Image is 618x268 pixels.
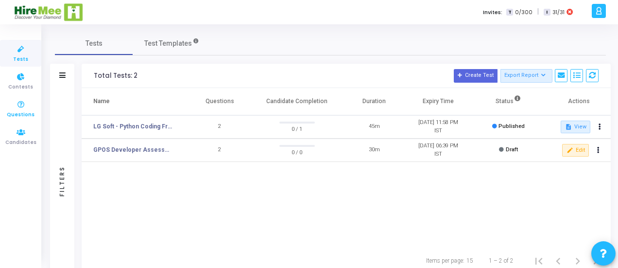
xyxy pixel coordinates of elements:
span: | [537,7,539,17]
div: 1 – 2 of 2 [489,256,514,265]
span: Contests [8,83,33,91]
th: Actions [547,88,611,115]
label: Invites: [483,8,502,17]
span: Published [498,123,525,129]
a: GPOS Developer Assessment [93,145,174,154]
span: I [544,9,550,16]
mat-icon: edit [566,147,573,154]
mat-icon: description [565,124,571,130]
span: Questions [7,111,34,119]
td: 30m [342,139,406,162]
th: Name [82,88,188,115]
span: 0 / 0 [279,147,315,157]
th: Candidate Completion [252,88,342,115]
button: Create Test [454,69,498,83]
th: Expiry Time [406,88,470,115]
td: 45m [342,115,406,139]
button: Edit [562,144,589,157]
span: 0/300 [515,8,532,17]
span: Test Templates [144,38,192,49]
button: Export Report [500,69,552,83]
div: 15 [466,256,473,265]
td: [DATE] 06:39 PM IST [406,139,470,162]
span: Candidates [5,139,36,147]
td: 2 [188,115,252,139]
div: Items per page: [426,256,464,265]
th: Questions [188,88,252,115]
div: Filters [58,127,67,234]
a: LG Soft - Python Coding Fresher AI and ML [93,122,174,131]
span: T [506,9,513,16]
span: 31/31 [552,8,565,17]
img: logo [14,2,84,22]
span: Tests [86,38,103,49]
td: [DATE] 11:58 PM IST [406,115,470,139]
th: Duration [342,88,406,115]
span: 0 / 1 [279,124,315,133]
span: Tests [13,55,28,64]
button: View [561,121,590,133]
div: Total Tests: 2 [94,72,137,80]
td: 2 [188,139,252,162]
th: Status [470,88,547,115]
span: Draft [506,146,518,153]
